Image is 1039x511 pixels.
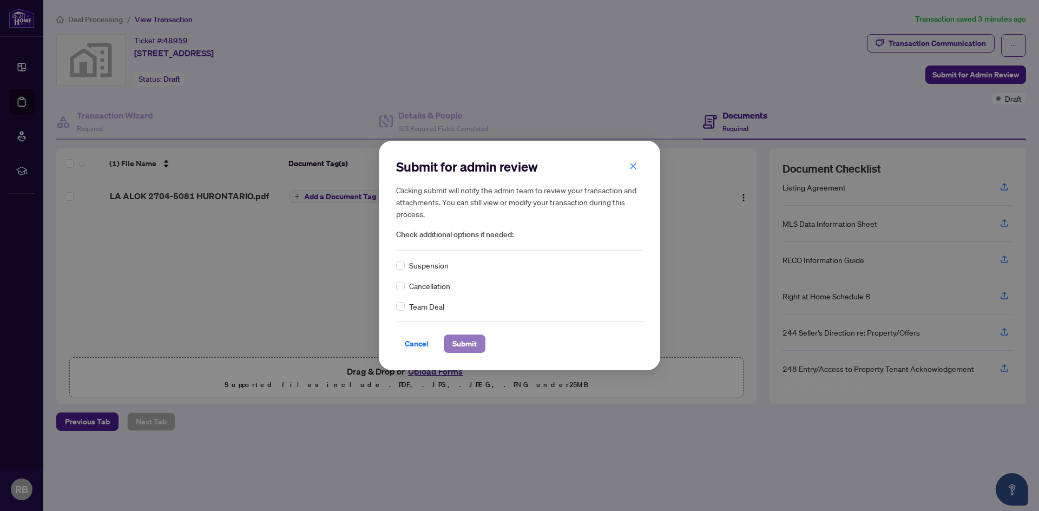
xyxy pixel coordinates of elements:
[405,335,429,352] span: Cancel
[396,335,437,353] button: Cancel
[409,259,449,271] span: Suspension
[396,158,643,175] h2: Submit for admin review
[409,300,444,312] span: Team Deal
[396,184,643,220] h5: Clicking submit will notify the admin team to review your transaction and attachments. You can st...
[396,228,643,241] span: Check additional options if needed:
[444,335,485,353] button: Submit
[409,280,450,292] span: Cancellation
[629,162,637,170] span: close
[452,335,477,352] span: Submit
